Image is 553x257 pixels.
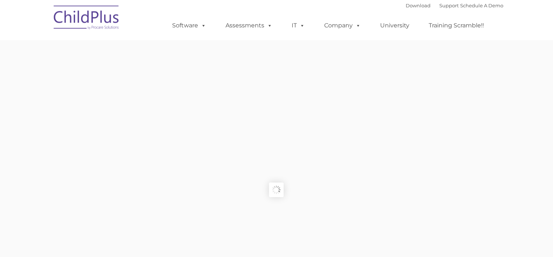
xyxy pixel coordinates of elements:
[317,18,368,33] a: Company
[406,3,431,8] a: Download
[439,3,459,8] a: Support
[421,18,491,33] a: Training Scramble!!
[218,18,280,33] a: Assessments
[460,3,503,8] a: Schedule A Demo
[284,18,312,33] a: IT
[50,0,123,37] img: ChildPlus by Procare Solutions
[406,3,503,8] font: |
[373,18,417,33] a: University
[165,18,213,33] a: Software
